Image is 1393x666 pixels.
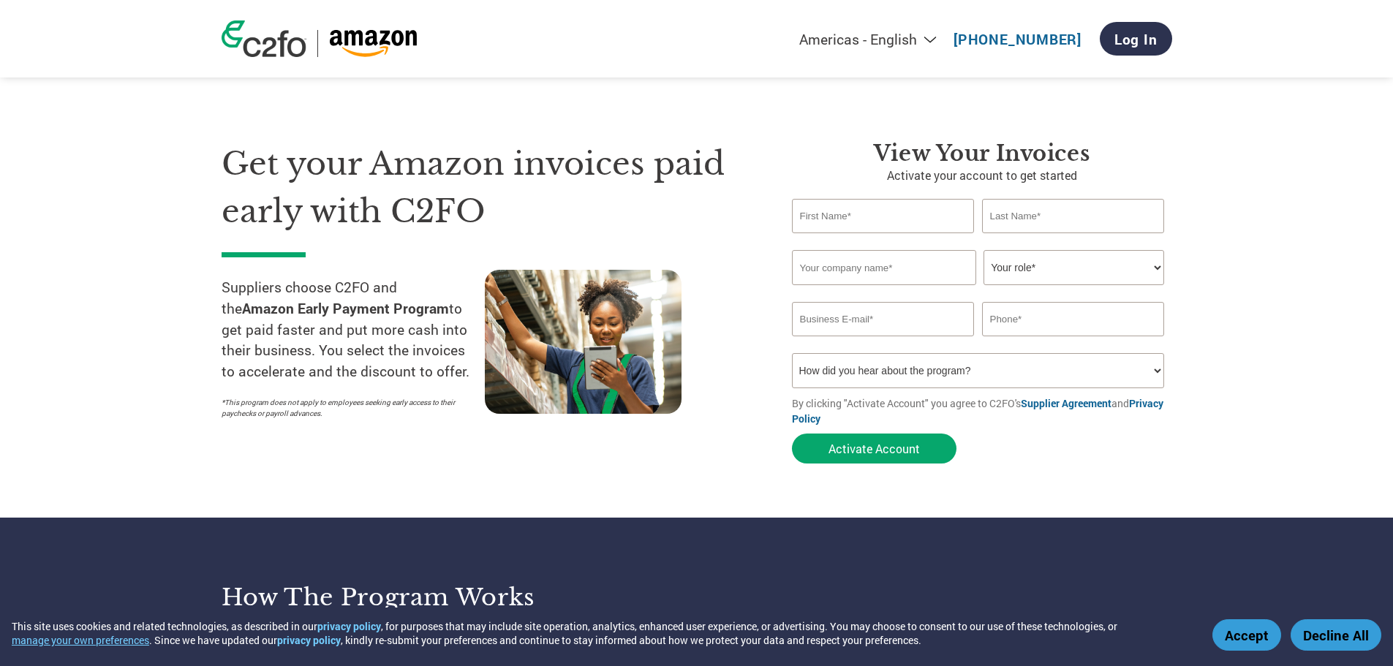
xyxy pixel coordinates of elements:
a: privacy policy [277,633,341,647]
a: Log In [1100,22,1172,56]
button: Decline All [1291,619,1381,651]
div: Invalid company name or company name is too long [792,287,1165,296]
input: Phone* [982,302,1165,336]
div: Inavlid Phone Number [982,338,1165,347]
div: Invalid first name or first name is too long [792,235,975,244]
a: [PHONE_NUMBER] [954,30,1081,48]
p: By clicking "Activate Account" you agree to C2FO's and [792,396,1172,426]
div: Invalid last name or last name is too long [982,235,1165,244]
a: Privacy Policy [792,396,1163,425]
select: Title/Role [984,250,1164,285]
div: Inavlid Email Address [792,338,975,347]
input: First Name* [792,199,975,233]
p: *This program does not apply to employees seeking early access to their paychecks or payroll adva... [222,397,470,419]
h1: Get your Amazon invoices paid early with C2FO [222,140,748,235]
p: Suppliers choose C2FO and the to get paid faster and put more cash into their business. You selec... [222,277,485,382]
h3: How the program works [222,583,679,612]
strong: Amazon Early Payment Program [242,299,449,317]
img: Amazon [329,30,418,57]
img: c2fo logo [222,20,306,57]
p: Activate your account to get started [792,167,1172,184]
a: privacy policy [317,619,381,633]
input: Last Name* [982,199,1165,233]
input: Invalid Email format [792,302,975,336]
h3: View Your Invoices [792,140,1172,167]
div: This site uses cookies and related technologies, as described in our , for purposes that may incl... [12,619,1191,647]
button: manage your own preferences [12,633,149,647]
img: supply chain worker [485,270,682,414]
input: Your company name* [792,250,976,285]
button: Accept [1212,619,1281,651]
a: Supplier Agreement [1021,396,1111,410]
button: Activate Account [792,434,956,463]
